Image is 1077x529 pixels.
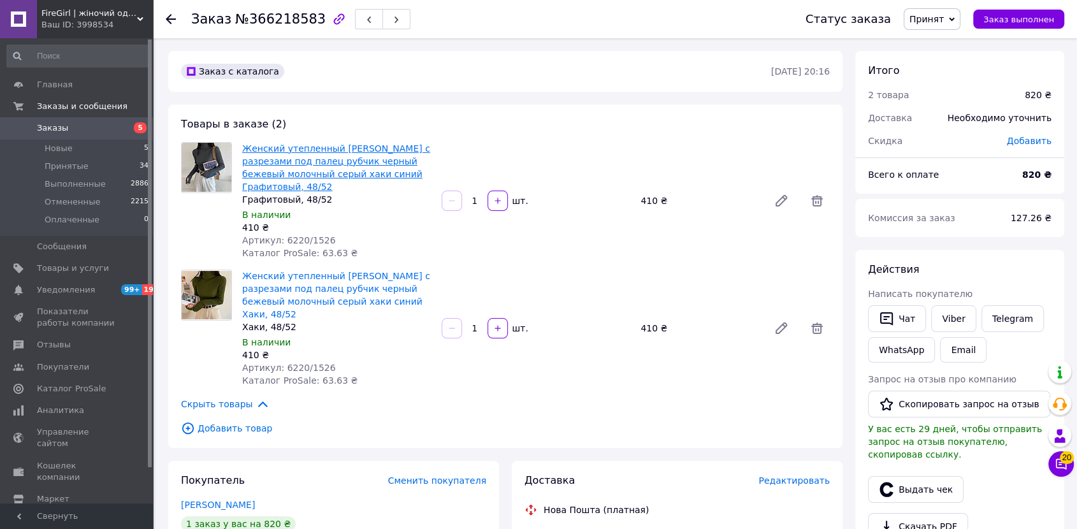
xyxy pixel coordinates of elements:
div: 410 ₴ [635,192,763,210]
button: Скопировать запрос на отзыв [868,391,1050,417]
span: Заказ выполнен [983,15,1054,24]
a: [PERSON_NAME] [181,500,255,510]
span: Новые [45,143,73,154]
span: 34 [140,161,148,172]
span: Заказ [191,11,231,27]
span: Комиссия за заказ [868,213,955,223]
div: 410 ₴ [635,319,763,337]
span: Аналитика [37,405,84,416]
div: Вернуться назад [166,13,176,25]
b: 820 ₴ [1022,170,1052,180]
span: 2 товара [868,90,909,100]
span: Каталог ProSale: 63.63 ₴ [242,375,358,386]
input: Поиск [6,45,150,68]
span: Добавить товар [181,421,830,435]
span: Отмененные [45,196,100,208]
span: 19 [142,284,157,295]
span: Каталог ProSale: 63.63 ₴ [242,248,358,258]
span: Сменить покупателя [388,475,486,486]
span: Запрос на отзыв про компанию [868,374,1016,384]
span: 5 [144,143,148,154]
span: Каталог ProSale [37,383,106,395]
button: Email [940,337,987,363]
span: Действия [868,263,919,275]
span: Скрыть товары [181,397,270,411]
div: Статус заказа [806,13,891,25]
span: Товары и услуги [37,263,109,274]
img: Женский утепленный гольфик лонгслив с разрезами под палец рубчик черный бежевый молочный серый ха... [182,271,231,319]
span: Артикул: 6220/1526 [242,363,336,373]
div: шт. [509,322,530,335]
span: Выполненные [45,178,106,190]
time: [DATE] 20:16 [771,66,830,76]
span: 20 [1060,451,1074,464]
span: Написать покупателю [868,289,972,299]
div: 410 ₴ [242,349,431,361]
span: Заказы и сообщения [37,101,127,112]
a: Женский утепленный [PERSON_NAME] с разрезами под палец рубчик черный бежевый молочный серый хаки ... [242,143,430,192]
div: Графитовый, 48/52 [242,193,431,206]
button: Чат с покупателем20 [1048,451,1074,477]
span: Всего к оплате [868,170,939,180]
span: Заказы [37,122,68,134]
span: Оплаченные [45,214,99,226]
img: Женский утепленный гольфик лонгслив с разрезами под палец рубчик черный бежевый молочный серый ха... [182,143,231,192]
span: 2886 [131,178,148,190]
span: 2215 [131,196,148,208]
a: Редактировать [769,315,794,341]
div: Ваш ID: 3998534 [41,19,153,31]
div: шт. [509,194,530,207]
button: Заказ выполнен [973,10,1064,29]
a: Viber [931,305,976,332]
span: Покупатель [181,474,245,486]
span: Доставка [524,474,575,486]
span: 99+ [121,284,142,295]
span: FireGirl | жіночий одяг [41,8,137,19]
a: Telegram [981,305,1044,332]
div: Нова Пошта (платная) [540,504,652,516]
span: Сообщения [37,241,87,252]
span: №366218583 [235,11,326,27]
button: Выдать чек [868,476,964,503]
span: Главная [37,79,73,91]
div: Хаки, 48/52 [242,321,431,333]
span: Принят [909,14,944,24]
span: 127.26 ₴ [1011,213,1052,223]
span: Маркет [37,493,69,505]
span: Итого [868,64,899,76]
span: Добавить [1007,136,1052,146]
span: 5 [134,122,147,133]
span: Артикул: 6220/1526 [242,235,336,245]
span: Редактировать [758,475,830,486]
span: Уведомления [37,284,95,296]
span: Отзывы [37,339,71,351]
button: Чат [868,305,926,332]
span: Покупатели [37,361,89,373]
div: Необходимо уточнить [940,104,1059,132]
span: Управление сайтом [37,426,118,449]
span: Удалить [804,188,830,214]
span: Принятые [45,161,89,172]
span: В наличии [242,337,291,347]
a: Женский утепленный [PERSON_NAME] с разрезами под палец рубчик черный бежевый молочный серый хаки ... [242,271,430,319]
a: Редактировать [769,188,794,214]
span: Доставка [868,113,912,123]
div: 820 ₴ [1025,89,1052,101]
span: 0 [144,214,148,226]
span: Удалить [804,315,830,341]
div: 410 ₴ [242,221,431,234]
span: Скидка [868,136,902,146]
span: У вас есть 29 дней, чтобы отправить запрос на отзыв покупателю, скопировав ссылку. [868,424,1042,460]
div: Заказ с каталога [181,64,284,79]
span: Товары в заказе (2) [181,118,286,130]
span: В наличии [242,210,291,220]
a: WhatsApp [868,337,935,363]
span: Кошелек компании [37,460,118,483]
span: Показатели работы компании [37,306,118,329]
